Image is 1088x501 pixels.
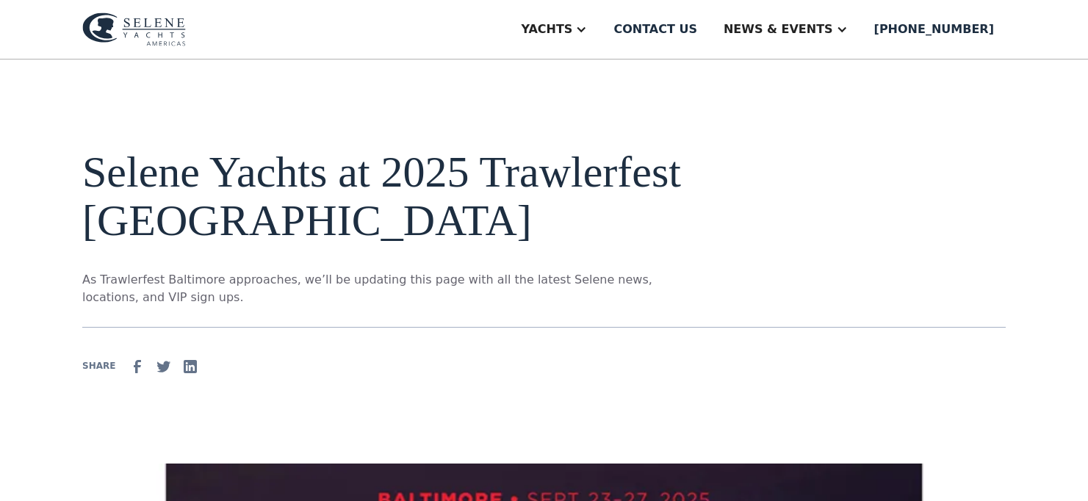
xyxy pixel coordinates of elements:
[724,21,833,38] div: News & EVENTS
[82,12,186,46] img: logo
[155,358,173,375] img: Twitter
[613,21,697,38] div: Contact us
[82,359,115,372] div: SHARE
[129,358,146,375] img: facebook
[82,271,693,306] p: As Trawlerfest Baltimore approaches, we’ll be updating this page with all the latest Selene news,...
[82,148,693,245] h1: Selene Yachts at 2025 Trawlerfest [GEOGRAPHIC_DATA]
[874,21,994,38] div: [PHONE_NUMBER]
[521,21,572,38] div: Yachts
[181,358,199,375] img: Linkedin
